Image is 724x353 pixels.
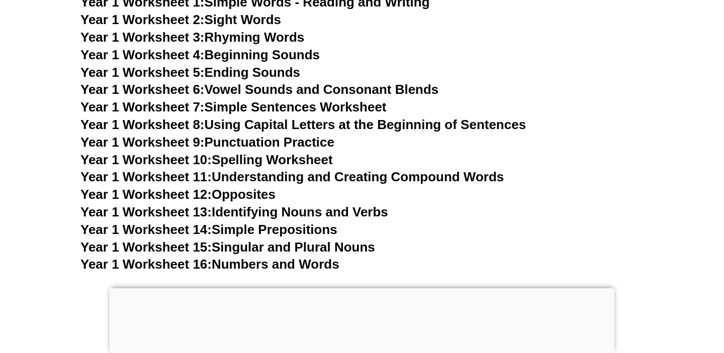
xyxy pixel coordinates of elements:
[80,30,205,45] span: Year 1 Worksheet 3:
[80,152,212,167] span: Year 1 Worksheet 10:
[80,187,276,202] a: Year 1 Worksheet 12:Opposites
[80,135,205,150] span: Year 1 Worksheet 9:
[80,204,388,219] a: Year 1 Worksheet 13:Identifying Nouns and Verbs
[80,65,300,80] a: Year 1 Worksheet 5:Ending Sounds
[80,47,205,62] span: Year 1 Worksheet 4:
[80,152,333,167] a: Year 1 Worksheet 10:Spelling Worksheet
[80,204,212,219] span: Year 1 Worksheet 13:
[552,240,724,353] iframe: Chat Widget
[80,99,387,114] a: Year 1 Worksheet 7:Simple Sentences Worksheet
[80,12,281,27] a: Year 1 Worksheet 2:Sight Words
[80,30,304,45] a: Year 1 Worksheet 3:Rhyming Words
[80,47,320,62] a: Year 1 Worksheet 4:Beginning Sounds
[80,257,339,272] a: Year 1 Worksheet 16:Numbers and Words
[80,65,205,80] span: Year 1 Worksheet 5:
[80,12,205,27] span: Year 1 Worksheet 2:
[80,257,212,272] span: Year 1 Worksheet 16:
[80,117,205,132] span: Year 1 Worksheet 8:
[80,187,212,202] span: Year 1 Worksheet 12:
[80,117,526,132] a: Year 1 Worksheet 8:Using Capital Letters at the Beginning of Sentences
[80,82,438,97] a: Year 1 Worksheet 6:Vowel Sounds and Consonant Blends
[80,135,334,150] a: Year 1 Worksheet 9:Punctuation Practice
[80,222,337,237] a: Year 1 Worksheet 14:Simple Prepositions
[80,99,205,114] span: Year 1 Worksheet 7:
[80,240,375,255] a: Year 1 Worksheet 15:Singular and Plural Nouns
[80,222,212,237] span: Year 1 Worksheet 14:
[80,240,212,255] span: Year 1 Worksheet 15:
[80,82,205,97] span: Year 1 Worksheet 6:
[80,169,212,184] span: Year 1 Worksheet 11:
[110,288,615,350] iframe: Advertisement
[80,169,504,184] a: Year 1 Worksheet 11:Understanding and Creating Compound Words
